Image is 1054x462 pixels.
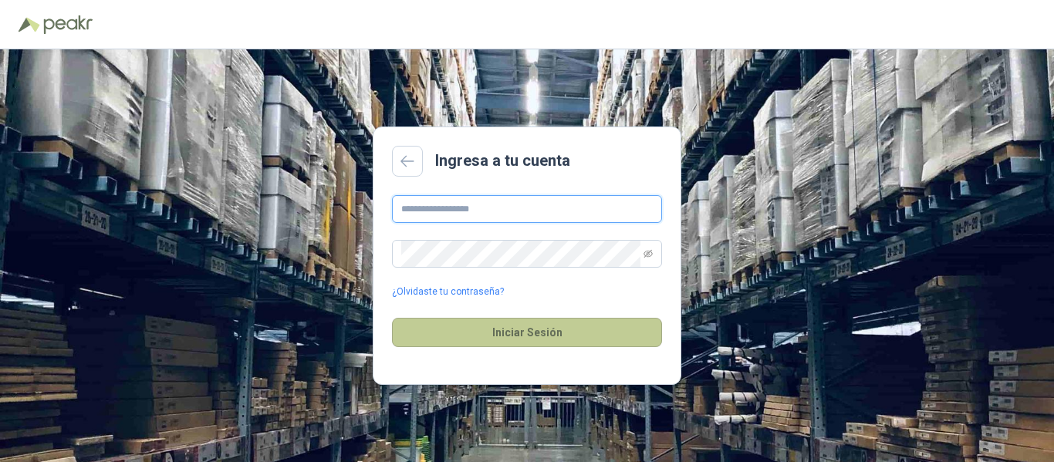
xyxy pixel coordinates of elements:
button: Iniciar Sesión [392,318,662,347]
span: eye-invisible [644,249,653,258]
img: Peakr [43,15,93,34]
img: Logo [19,17,40,32]
h2: Ingresa a tu cuenta [435,149,570,173]
a: ¿Olvidaste tu contraseña? [392,285,504,299]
